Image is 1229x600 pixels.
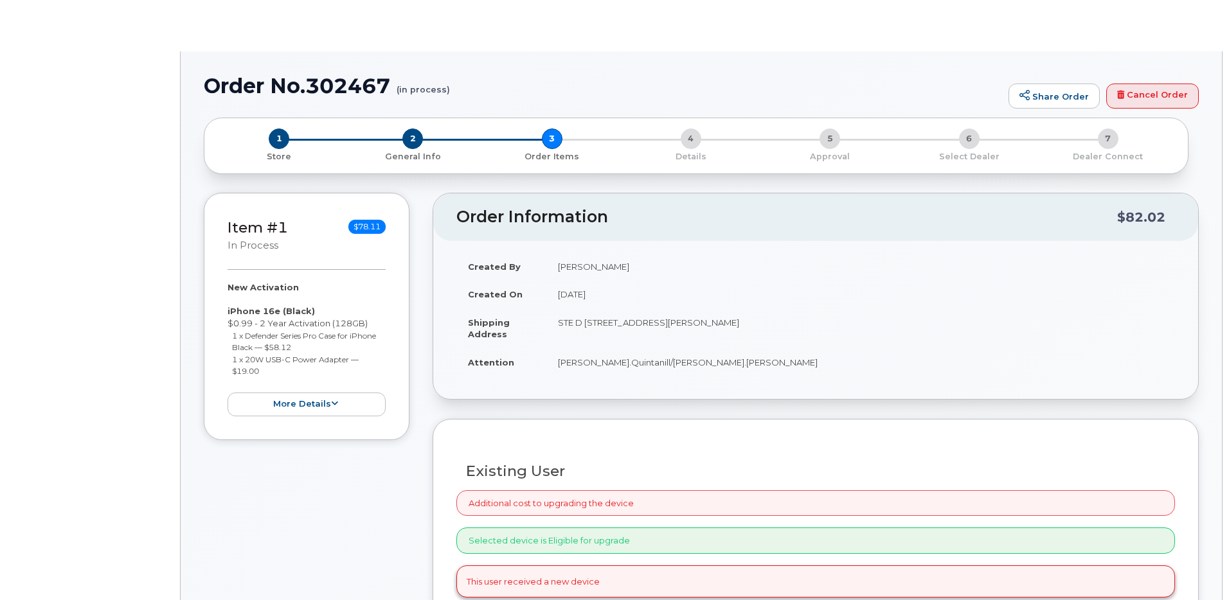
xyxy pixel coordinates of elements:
[348,220,386,234] span: $78.11
[402,128,423,149] span: 2
[456,490,1175,516] div: Additional cost to upgrading the device
[1117,205,1165,229] div: $82.02
[468,289,523,299] strong: Created On
[468,317,510,340] strong: Shipping Address
[228,306,315,316] strong: iPhone 16e (Black)
[228,240,278,251] small: in process
[228,282,299,292] strong: New Activation
[397,75,450,94] small: (in process)
[232,331,376,353] small: 1 x Defender Series Pro Case for iPhone Black — $58.12
[546,308,1175,348] td: STE D [STREET_ADDRESS][PERSON_NAME]
[468,357,514,367] strong: Attention
[204,75,1002,97] h1: Order No.302467
[269,128,289,149] span: 1
[456,527,1175,554] div: Selected device is Eligible for upgrade
[228,218,288,236] a: Item #1
[1009,84,1100,109] a: Share Order
[456,565,1175,598] div: This user received a new device
[546,252,1175,281] td: [PERSON_NAME]
[220,151,338,163] p: Store
[1106,84,1199,109] a: Cancel Order
[546,348,1175,376] td: [PERSON_NAME].Quintanill/[PERSON_NAME].[PERSON_NAME]
[466,463,1165,479] h3: Existing User
[232,355,359,376] small: 1 x 20W USB-C Power Adapter — $19.00
[456,208,1117,226] h2: Order Information
[343,149,482,163] a: 2 General Info
[215,149,343,163] a: 1 Store
[228,281,386,416] div: $0.99 - 2 Year Activation (128GB)
[468,261,521,272] strong: Created By
[228,393,386,416] button: more details
[348,151,477,163] p: General Info
[546,280,1175,308] td: [DATE]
